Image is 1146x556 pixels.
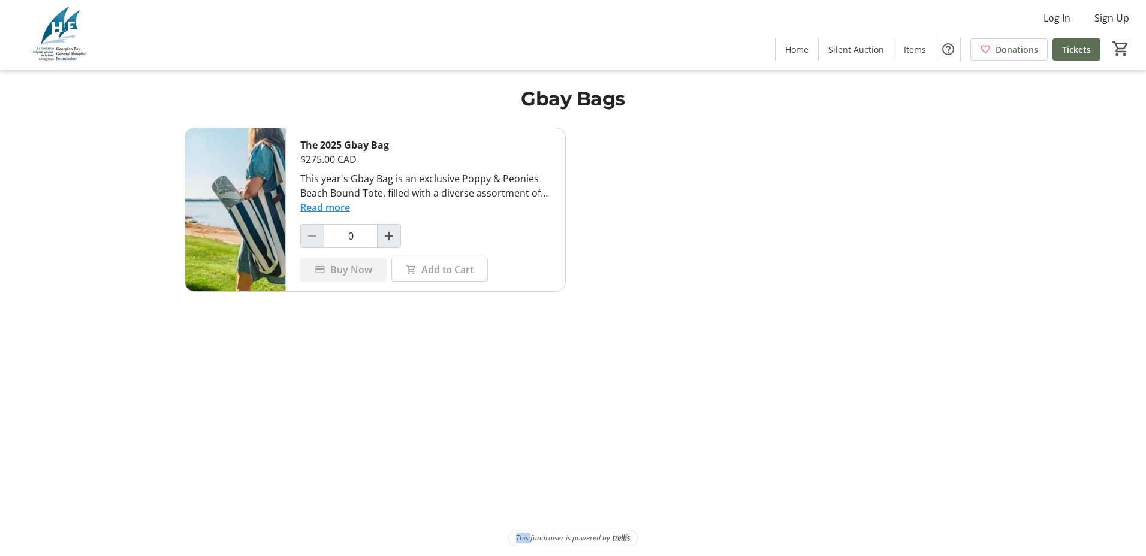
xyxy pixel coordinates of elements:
[936,37,960,61] button: Help
[1094,11,1129,25] span: Sign Up
[970,38,1048,61] a: Donations
[185,128,285,291] img: The 2025 Gbay Bag
[819,38,894,61] a: Silent Auction
[1044,11,1070,25] span: Log In
[1052,38,1100,61] a: Tickets
[378,225,400,247] button: Increment by one
[996,43,1038,56] span: Donations
[1062,43,1091,56] span: Tickets
[1085,8,1139,28] button: Sign Up
[828,43,884,56] span: Silent Auction
[516,533,610,543] span: This fundraiser is powered by
[300,200,350,214] button: Read more
[185,84,961,113] h1: Gbay Bags
[1034,8,1080,28] button: Log In
[776,38,818,61] a: Home
[613,534,630,542] img: Trellis Logo
[7,5,114,65] img: Georgian Bay General Hospital Foundation's Logo
[894,38,936,61] a: Items
[904,43,926,56] span: Items
[324,224,378,248] input: The 2025 Gbay Bag Quantity
[300,171,551,200] div: This year's Gbay Bag is an exclusive Poppy & Peonies Beach Bound Tote, filled with a diverse asso...
[1110,38,1132,59] button: Cart
[785,43,809,56] span: Home
[300,152,551,167] div: $275.00 CAD
[300,138,551,152] div: The 2025 Gbay Bag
